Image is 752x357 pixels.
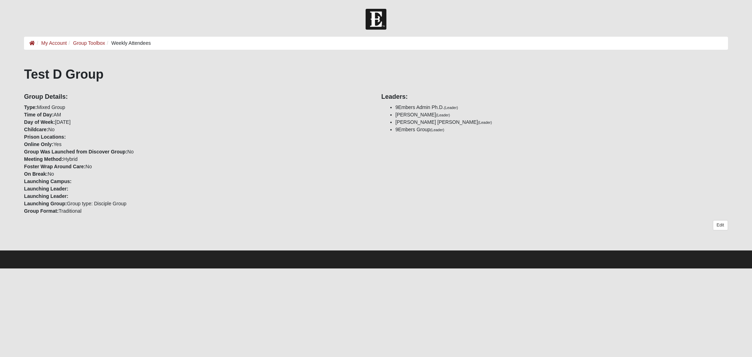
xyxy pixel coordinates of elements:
strong: Online Only: [24,141,53,147]
li: [PERSON_NAME] [PERSON_NAME] [396,119,728,126]
strong: Launching Campus: [24,178,72,184]
a: Edit [713,220,728,230]
strong: Launching Group: [24,201,67,206]
li: 9Embers Group [396,126,728,133]
strong: Launching Leader: [24,186,68,192]
h4: Leaders: [381,93,728,101]
strong: Group Was Launched from Discover Group: [24,149,127,155]
strong: Type: [24,104,37,110]
li: 9Embers Admin Ph.D. [396,104,728,111]
strong: Childcare: [24,127,48,132]
strong: Group Format: [24,208,59,214]
small: (Leader) [478,120,492,125]
small: (Leader) [436,113,450,117]
li: [PERSON_NAME] [396,111,728,119]
strong: On Break: [24,171,48,177]
strong: Day of Week: [24,119,55,125]
img: Church of Eleven22 Logo [366,9,386,30]
h1: Test D Group [24,67,728,82]
small: (Leader) [430,128,444,132]
strong: Prison Locations: [24,134,66,140]
h4: Group Details: [24,93,371,101]
strong: Time of Day: [24,112,54,117]
div: Mixed Group AM [DATE] No Yes No Hybrid No No Group type: Disciple Group Traditional [19,88,376,215]
small: (Leader) [444,105,458,110]
a: Group Toolbox [73,40,105,46]
strong: Meeting Method: [24,156,63,162]
li: Weekly Attendees [105,40,151,47]
a: My Account [41,40,67,46]
strong: Foster Wrap Around Care: [24,164,85,169]
strong: Launching Leader: [24,193,68,199]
